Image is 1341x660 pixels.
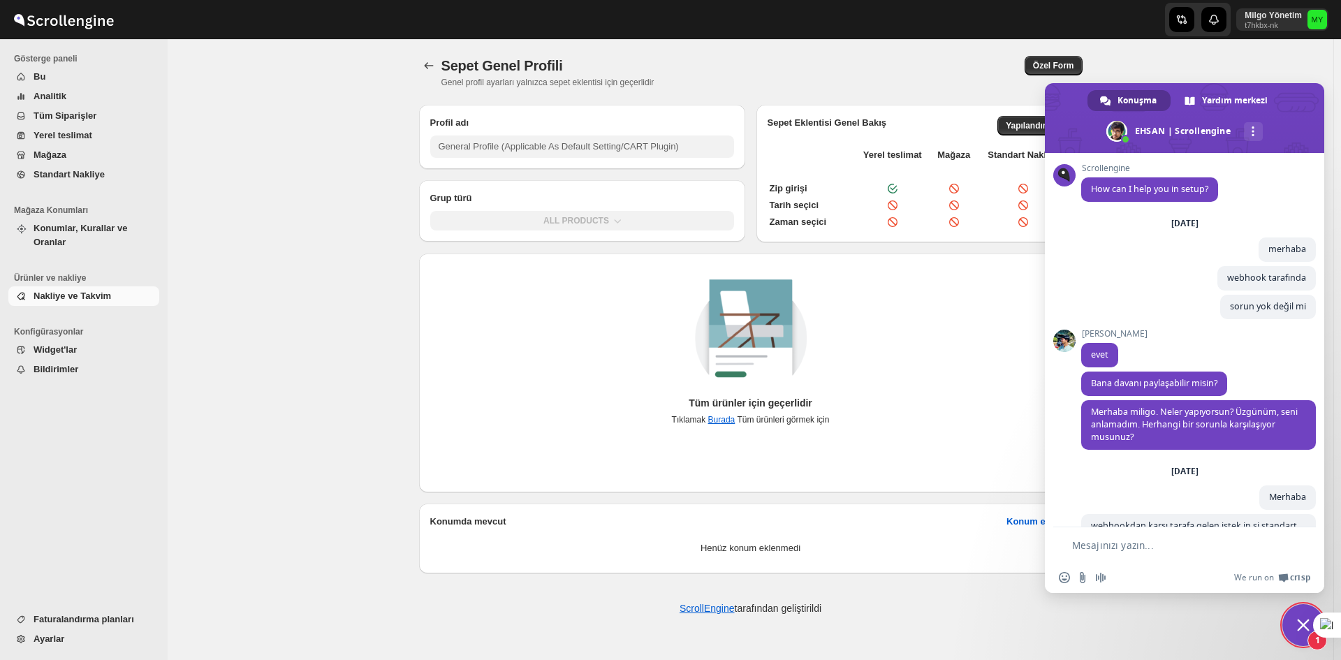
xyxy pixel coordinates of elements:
[1087,90,1171,111] div: Konuşma
[1202,90,1268,111] span: Yardım merkezi
[441,58,563,73] span: Sepet Genel Profili
[8,67,159,87] button: Bu
[770,217,827,227] b: Zaman seçici
[34,344,77,355] font: Widget'lar
[14,54,78,64] font: Gösterge paneli
[1269,491,1306,503] span: Merhaba
[430,135,734,158] input: Profil adı
[1095,572,1106,583] span: Sesli mesaj kaydetme
[1091,377,1217,389] span: Bana davanı paylaşabilir misin?
[1171,219,1199,228] div: [DATE]
[1307,10,1327,29] span: Milgo Yönetim
[735,603,822,614] font: tarafından geliştirildi
[1006,120,1062,131] span: Yapılandırmak
[1081,329,1148,339] span: [PERSON_NAME]
[430,191,734,205] h2: Grup türü
[1245,10,1302,20] font: Milgo Yönetim
[34,614,134,624] font: Faturalandırma planları
[680,603,735,614] a: ScrollEngine
[8,106,159,126] button: Tüm Siparişler
[34,169,105,179] font: Standart Nakliye
[34,633,64,644] font: Ayarlar
[1171,467,1199,476] div: [DATE]
[1282,604,1324,646] div: Sohbeti kapat
[34,149,66,160] font: Mağaza
[998,511,1079,533] button: Konum ekleyin
[8,629,159,649] button: Ayarlar
[8,610,159,629] button: Faturalandırma planları
[34,110,96,121] font: Tüm Siparişler
[34,91,66,101] font: Analitik
[1091,349,1108,360] span: evet
[937,149,970,160] font: Mağaza
[708,415,735,425] a: Burada
[441,77,831,88] p: Genel profil ayarları yalnızca sepet eklentisi için geçerlidir
[430,515,506,529] h2: Konumda mevcut
[1307,631,1327,650] span: 1
[1268,243,1306,255] span: merhaba
[34,364,78,374] font: Bildirimler
[689,397,812,409] font: Tüm ürünler için geçerlidir
[997,116,1071,135] button: Yapılandırmak
[1091,183,1208,195] span: How can I help you in setup?
[770,200,819,210] b: Tarih seçici
[11,2,116,37] img: Kaydırma Motoru
[988,149,1059,160] font: Standart Nakliye
[34,291,111,301] font: Nakliye ve Takvim
[672,415,830,425] span: Tıklamak Tüm ürünleri görmek için
[14,273,86,283] font: Ürünler ve nakliye
[1072,539,1280,552] textarea: Mesajınızı yazın...
[1081,163,1218,173] span: Scrollengine
[768,117,887,128] b: Sepet Eklentisi Genel Bakış
[14,327,83,337] font: Konfigürasyonlar
[1234,572,1310,583] a: We run onCrisp
[1077,572,1088,583] span: Dosya gönder
[8,87,159,106] button: Analitik
[34,71,45,82] font: Bu
[1244,122,1263,141] div: Daha fazla kanal
[1234,572,1274,583] span: We run on
[8,340,159,360] button: Widget'lar
[419,56,439,75] button: Geri
[430,116,734,130] h2: Profil adı
[1091,520,1297,544] span: webhookdan karşı tarafa gelen istek ip si standart değil mi
[1091,406,1298,443] span: Merhaba miligo. Neler yapıyorsun? Üzgünüm, seni anlamadım. Herhangi bir sorunla karşılaşıyor musu...
[1059,572,1070,583] span: Emoji ekle
[8,219,159,252] button: Konumlar, Kurallar ve Oranlar
[1033,61,1074,71] font: Özel Form
[430,534,1071,562] div: Henüz konum eklenmedi
[1006,516,1071,527] b: Konum ekleyin
[34,130,92,140] font: Yerel teslimat
[1227,272,1306,284] span: webhook tarafında
[1117,90,1157,111] span: Konuşma
[863,149,922,160] font: Yerel teslimat
[1230,300,1306,312] span: sorun yok değil mi
[1236,8,1328,31] button: Kullanıcı menüsü
[1025,56,1083,75] button: Özel Form
[770,183,807,193] b: Zip girişi
[14,205,88,215] font: Mağaza Konumları
[8,360,159,379] button: Bildirimler
[34,223,127,247] font: Konumlar, Kurallar ve Oranlar
[1312,15,1324,24] text: MY
[8,286,159,306] button: Nakliye ve Takvim
[1245,21,1278,29] font: t7hkbx-nk
[1290,572,1310,583] span: Crisp
[1172,90,1282,111] div: Yardım merkezi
